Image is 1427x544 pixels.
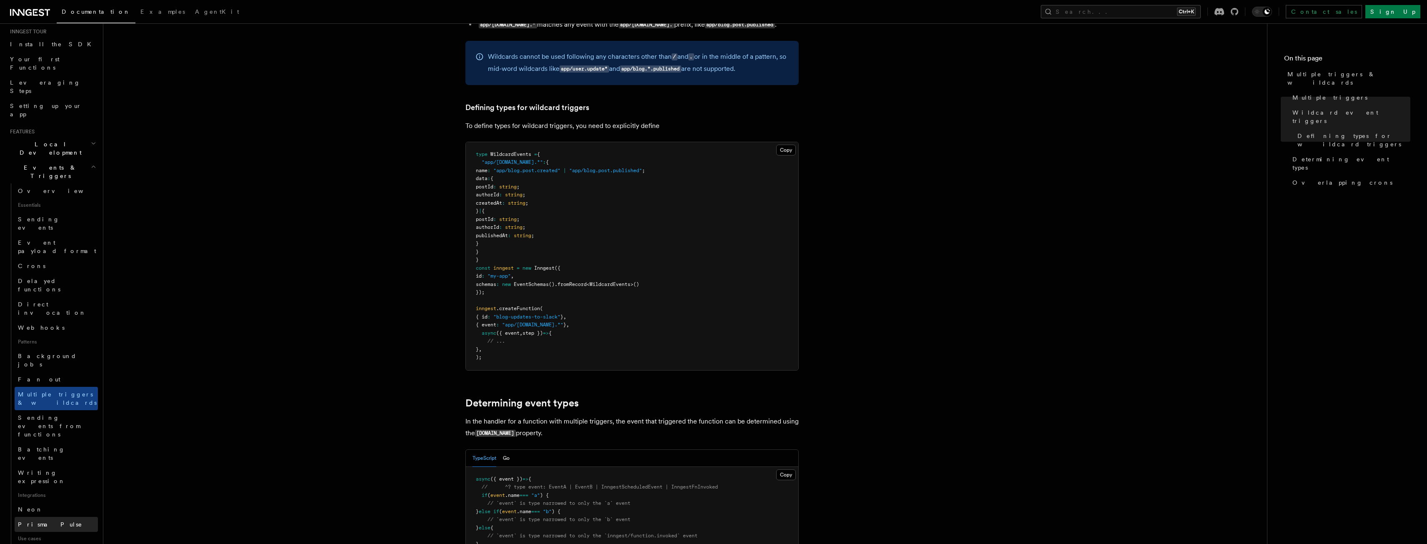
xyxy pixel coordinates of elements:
[465,102,589,113] a: Defining types for wildcard triggers
[487,492,490,498] span: (
[569,168,642,173] span: "app/blog.post.published"
[476,273,482,279] span: id
[522,265,531,271] span: new
[18,263,45,269] span: Crons
[1289,105,1410,128] a: Wildcard event triggers
[493,314,560,320] span: "blog-updates-to-slack"
[15,387,98,410] a: Multiple triggers & wildcards
[522,330,543,336] span: step })
[499,224,502,230] span: :
[566,322,569,328] span: ,
[776,469,796,480] button: Copy
[18,216,60,231] span: Sending events
[543,509,552,514] span: "b"
[476,346,479,352] span: }
[499,509,502,514] span: (
[15,198,98,212] span: Essentials
[511,273,514,279] span: ,
[18,301,86,316] span: Direct invocation
[555,281,587,287] span: .fromRecord
[190,3,244,23] a: AgentKit
[7,37,98,52] a: Install the SDK
[496,281,499,287] span: :
[1292,108,1410,125] span: Wildcard event triggers
[7,140,91,157] span: Local Development
[587,281,590,287] span: <
[476,265,490,271] span: const
[476,289,485,295] span: });
[493,184,496,190] span: :
[490,175,493,181] span: {
[15,410,98,442] a: Sending events from functions
[475,430,516,437] code: [DOMAIN_NAME]
[522,476,528,482] span: =>
[487,500,630,506] span: // `event` is type narrowed to only the `a` event
[1365,5,1420,18] a: Sign Up
[505,224,522,230] span: string
[493,216,496,222] span: :
[10,79,80,94] span: Leveraging Steps
[630,281,639,287] span: >()
[531,233,534,238] span: ;
[465,120,799,132] p: To define types for wildcard triggers, you need to explicitly define
[514,281,549,287] span: EventSchemas
[15,335,98,348] span: Patterns
[517,265,520,271] span: =
[15,489,98,502] span: Integrations
[1292,155,1410,172] span: Determining event types
[472,450,496,467] button: TypeScript
[476,354,482,360] span: );
[195,8,239,15] span: AgentKit
[7,128,35,135] span: Features
[505,492,520,498] span: .name
[493,509,499,514] span: if
[502,322,563,328] span: "app/[DOMAIN_NAME].*"
[465,416,799,439] p: In the handler for a function with multiple triggers, the event that triggered the function can b...
[476,192,499,198] span: authorId
[563,322,566,328] span: }
[1289,90,1410,105] a: Multiple triggers
[476,19,799,31] li: matches any event with the prefix, like .
[62,8,130,15] span: Documentation
[476,322,496,328] span: { event
[1287,70,1410,87] span: Multiple triggers & wildcards
[1284,67,1410,90] a: Multiple triggers & wildcards
[499,184,517,190] span: string
[479,21,537,28] code: app/[DOMAIN_NAME].*
[15,517,98,532] a: Prisma Pulse
[534,265,555,271] span: Inngest
[499,192,502,198] span: :
[1289,152,1410,175] a: Determining event types
[776,145,796,155] button: Copy
[15,320,98,335] a: Webhooks
[476,476,490,482] span: async
[15,372,98,387] a: Fan out
[490,476,522,482] span: ({ event })
[479,509,490,514] span: else
[482,273,485,279] span: :
[1292,178,1392,187] span: Overlapping crons
[10,56,60,71] span: Your first Functions
[57,3,135,23] a: Documentation
[1041,5,1201,18] button: Search...Ctrl+K
[496,322,499,328] span: :
[18,353,77,368] span: Background jobs
[517,216,520,222] span: ;
[465,397,579,409] a: Determining event types
[488,51,789,75] p: Wildcards cannot be used following any characters other than and or in the middle of a pattern, s...
[549,281,555,287] span: ()
[672,53,677,60] code: /
[590,281,630,287] span: WildcardEvents
[476,525,479,531] span: }
[1284,53,1410,67] h4: On this page
[476,200,502,206] span: createdAt
[487,516,630,522] span: // `event` is type narrowed to only the `b` event
[476,224,499,230] span: authorId
[487,533,697,539] span: // `event` is type narrowed to only the `inngest/function.invoked` event
[15,183,98,198] a: Overview
[1252,7,1272,17] button: Toggle dark mode
[552,509,560,514] span: ) {
[7,28,47,35] span: Inngest tour
[642,168,645,173] span: ;
[18,391,97,406] span: Multiple triggers & wildcards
